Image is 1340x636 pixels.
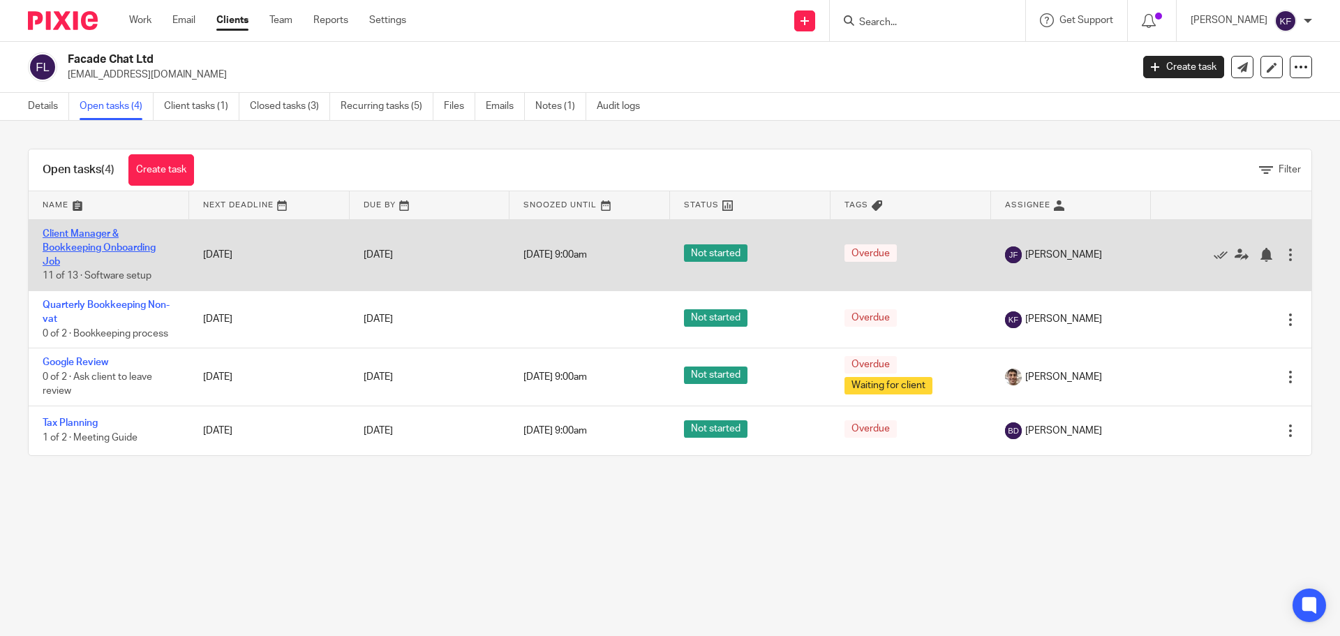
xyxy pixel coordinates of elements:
[1214,248,1235,262] a: Mark as done
[597,93,650,120] a: Audit logs
[189,291,350,348] td: [DATE]
[128,154,194,186] a: Create task
[164,93,239,120] a: Client tasks (1)
[172,13,195,27] a: Email
[523,426,587,436] span: [DATE] 9:00am
[858,17,983,29] input: Search
[535,93,586,120] a: Notes (1)
[1005,246,1022,263] img: svg%3E
[43,357,108,367] a: Google Review
[1191,13,1267,27] p: [PERSON_NAME]
[1279,165,1301,175] span: Filter
[1025,370,1102,384] span: [PERSON_NAME]
[844,244,897,262] span: Overdue
[444,93,475,120] a: Files
[1025,312,1102,326] span: [PERSON_NAME]
[1274,10,1297,32] img: svg%3E
[28,11,98,30] img: Pixie
[43,300,170,324] a: Quarterly Bookkeeping Non-vat
[523,250,587,260] span: [DATE] 9:00am
[364,250,393,260] span: [DATE]
[341,93,433,120] a: Recurring tasks (5)
[364,315,393,325] span: [DATE]
[684,309,747,327] span: Not started
[43,229,156,267] a: Client Manager & Bookkeeping Onboarding Job
[684,201,719,209] span: Status
[101,164,114,175] span: (4)
[1143,56,1224,78] a: Create task
[250,93,330,120] a: Closed tasks (3)
[43,433,137,443] span: 1 of 2 · Meeting Guide
[523,201,597,209] span: Snoozed Until
[844,309,897,327] span: Overdue
[43,163,114,177] h1: Open tasks
[844,201,868,209] span: Tags
[684,244,747,262] span: Not started
[68,52,911,67] h2: Facade Chat Ltd
[43,418,98,428] a: Tax Planning
[80,93,154,120] a: Open tasks (4)
[844,420,897,438] span: Overdue
[313,13,348,27] a: Reports
[189,406,350,455] td: [DATE]
[28,52,57,82] img: svg%3E
[43,272,151,281] span: 11 of 13 · Software setup
[1025,424,1102,438] span: [PERSON_NAME]
[1005,311,1022,328] img: svg%3E
[486,93,525,120] a: Emails
[364,372,393,382] span: [DATE]
[1005,422,1022,439] img: svg%3E
[523,372,587,382] span: [DATE] 9:00am
[129,13,151,27] a: Work
[364,426,393,436] span: [DATE]
[684,420,747,438] span: Not started
[28,93,69,120] a: Details
[43,329,168,339] span: 0 of 2 · Bookkeeping process
[1059,15,1113,25] span: Get Support
[1005,369,1022,385] img: PXL_20240409_141816916.jpg
[844,356,897,374] span: Overdue
[269,13,292,27] a: Team
[189,219,350,291] td: [DATE]
[1025,248,1102,262] span: [PERSON_NAME]
[369,13,406,27] a: Settings
[844,377,932,394] span: Waiting for client
[43,372,152,397] span: 0 of 2 · Ask client to leave review
[684,367,747,384] span: Not started
[68,68,1122,82] p: [EMAIL_ADDRESS][DOMAIN_NAME]
[216,13,248,27] a: Clients
[189,348,350,406] td: [DATE]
